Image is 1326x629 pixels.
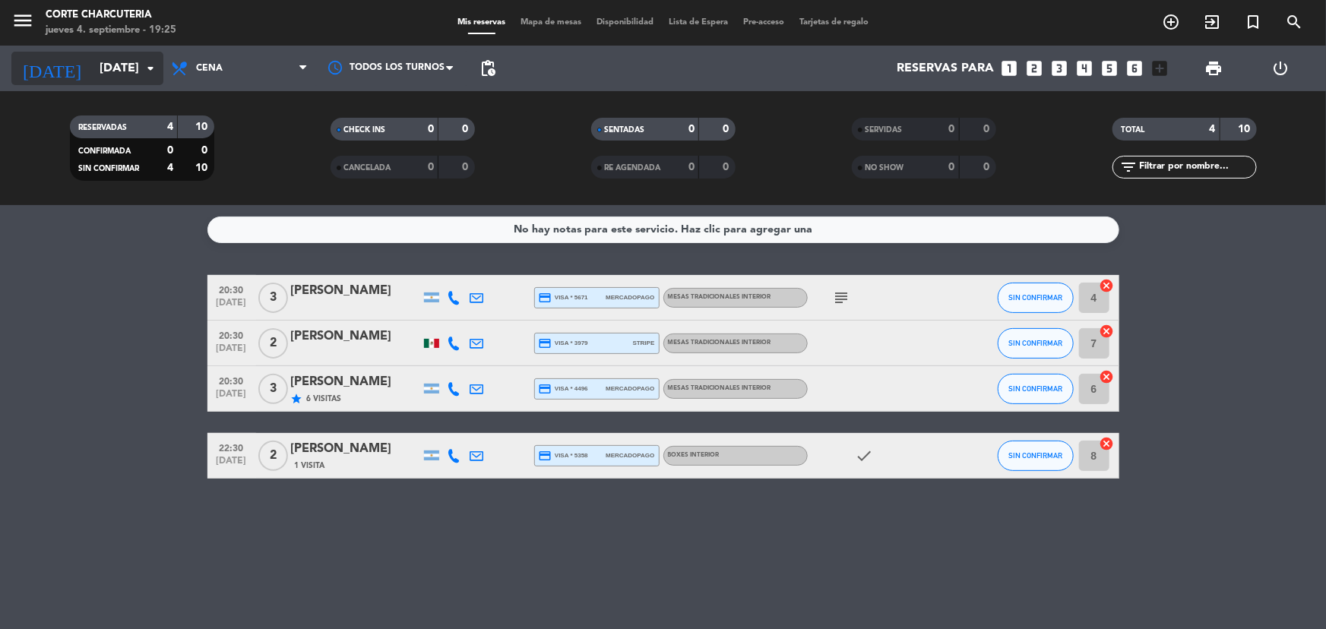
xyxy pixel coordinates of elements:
[983,124,992,134] strong: 0
[668,294,771,300] span: MESAS TRADICIONALES INTERIOR
[998,328,1074,359] button: SIN CONFIRMAR
[833,289,851,307] i: subject
[1210,124,1216,134] strong: 4
[167,145,173,156] strong: 0
[983,162,992,172] strong: 0
[213,298,251,315] span: [DATE]
[723,162,732,172] strong: 0
[79,124,128,131] span: RESERVADAS
[866,164,904,172] span: NO SHOW
[213,280,251,298] span: 20:30
[1203,13,1221,31] i: exit_to_app
[1008,293,1062,302] span: SIN CONFIRMAR
[539,337,588,350] span: visa * 3979
[344,126,386,134] span: CHECK INS
[688,162,695,172] strong: 0
[897,62,994,76] span: Reservas para
[1024,58,1044,78] i: looks_two
[258,374,288,404] span: 3
[1150,58,1169,78] i: add_box
[428,124,434,134] strong: 0
[1122,126,1145,134] span: TOTAL
[11,52,92,85] i: [DATE]
[999,58,1019,78] i: looks_one
[539,337,552,350] i: credit_card
[291,327,420,346] div: [PERSON_NAME]
[195,122,210,132] strong: 10
[1244,13,1262,31] i: turned_in_not
[213,326,251,343] span: 20:30
[1238,124,1253,134] strong: 10
[462,124,471,134] strong: 0
[668,452,720,458] span: BOXES INTERIOR
[450,18,513,27] span: Mis reservas
[605,126,645,134] span: SENTADAS
[1100,369,1115,384] i: cancel
[195,163,210,173] strong: 10
[1008,384,1062,393] span: SIN CONFIRMAR
[606,292,654,302] span: mercadopago
[1204,59,1223,77] span: print
[1100,436,1115,451] i: cancel
[1272,59,1290,77] i: power_settings_new
[1008,339,1062,347] span: SIN CONFIRMAR
[866,126,903,134] span: SERVIDAS
[167,122,173,132] strong: 4
[291,372,420,392] div: [PERSON_NAME]
[307,393,342,405] span: 6 Visitas
[723,124,732,134] strong: 0
[1049,58,1069,78] i: looks_3
[201,145,210,156] strong: 0
[1285,13,1303,31] i: search
[792,18,876,27] span: Tarjetas de regalo
[539,449,588,463] span: visa * 5358
[539,291,588,305] span: visa * 5671
[291,439,420,459] div: [PERSON_NAME]
[688,124,695,134] strong: 0
[514,221,812,239] div: No hay notas para este servicio. Haz clic para agregar una
[196,63,223,74] span: Cena
[258,328,288,359] span: 2
[295,460,325,472] span: 1 Visita
[949,124,955,134] strong: 0
[344,164,391,172] span: CANCELADA
[998,283,1074,313] button: SIN CONFIRMAR
[11,9,34,32] i: menu
[213,438,251,456] span: 22:30
[291,393,303,405] i: star
[428,162,434,172] strong: 0
[1120,158,1138,176] i: filter_list
[856,447,874,465] i: check
[291,281,420,301] div: [PERSON_NAME]
[213,389,251,406] span: [DATE]
[79,147,131,155] span: CONFIRMADA
[1162,13,1180,31] i: add_circle_outline
[736,18,792,27] span: Pre-acceso
[1008,451,1062,460] span: SIN CONFIRMAR
[539,449,552,463] i: credit_card
[46,8,176,23] div: Corte Charcuteria
[479,59,497,77] span: pending_actions
[1074,58,1094,78] i: looks_4
[46,23,176,38] div: jueves 4. septiembre - 19:25
[539,291,552,305] i: credit_card
[633,338,655,348] span: stripe
[1100,324,1115,339] i: cancel
[949,162,955,172] strong: 0
[258,283,288,313] span: 3
[606,450,654,460] span: mercadopago
[1248,46,1315,91] div: LOG OUT
[668,385,771,391] span: MESAS TRADICIONALES INTERIOR
[661,18,736,27] span: Lista de Espera
[79,165,140,172] span: SIN CONFIRMAR
[589,18,661,27] span: Disponibilidad
[213,371,251,389] span: 20:30
[1100,58,1119,78] i: looks_5
[606,384,654,394] span: mercadopago
[1100,278,1115,293] i: cancel
[668,340,771,346] span: MESAS TRADICIONALES INTERIOR
[1125,58,1144,78] i: looks_6
[539,382,588,396] span: visa * 4496
[213,456,251,473] span: [DATE]
[462,162,471,172] strong: 0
